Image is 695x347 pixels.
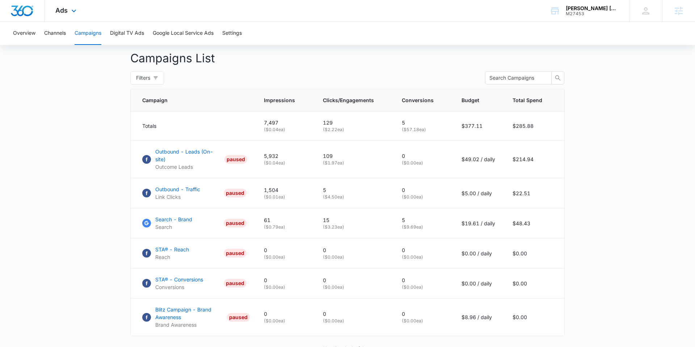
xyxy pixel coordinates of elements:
p: Reach [155,253,189,261]
div: PAUSED [224,155,247,164]
p: ( $2.22 ea) [323,126,384,133]
p: ( $3.23 ea) [323,224,384,230]
div: Totals [142,122,247,130]
a: FacebookOutbound - TrafficLink ClicksPAUSED [142,185,247,201]
span: search [552,75,564,81]
button: search [551,71,564,84]
button: Settings [222,22,242,45]
span: Conversions [402,96,434,104]
span: Ads [55,7,68,14]
p: ( $0.00 ea) [264,254,306,260]
p: 1,504 [264,186,306,194]
a: FacebookOutbound - Leads (On-site)Outcome LeadsPAUSED [142,148,247,171]
p: 0 [323,276,384,284]
p: $19.61 / daily [462,220,495,227]
p: ( $0.00 ea) [264,318,306,324]
span: Campaign [142,96,236,104]
a: FacebookSTA® - ReachReachPAUSED [142,246,247,261]
p: $49.02 / daily [462,155,495,163]
p: ( $0.00 ea) [402,254,444,260]
p: $0.00 / daily [462,250,495,257]
p: 129 [323,119,384,126]
p: $377.11 [462,122,495,130]
p: 0 [402,310,444,318]
p: STA® - Reach [155,246,189,253]
p: Link Clicks [155,193,200,201]
p: ( $0.01 ea) [264,194,306,200]
p: $0.00 / daily [462,280,495,287]
p: ( $0.04 ea) [264,160,306,166]
div: PAUSED [224,189,247,197]
p: Outcome Leads [155,163,222,171]
p: Outbound - Traffic [155,185,200,193]
span: Clicks/Engagements [323,96,374,104]
img: Google Ads [142,219,151,227]
p: 5 [402,119,444,126]
span: Total Spend [513,96,542,104]
p: 0 [402,186,444,194]
img: Facebook [142,313,151,322]
button: Google Local Service Ads [153,22,214,45]
p: 0 [323,246,384,254]
p: 0 [264,276,306,284]
div: PAUSED [227,313,250,322]
p: ( $0.00 ea) [323,254,384,260]
div: PAUSED [224,249,247,258]
a: FacebookSTA® - ConversionsConversionsPAUSED [142,276,247,291]
p: Conversions [155,283,203,291]
td: $0.00 [504,238,564,268]
p: 5 [402,216,444,224]
td: $214.94 [504,141,564,178]
p: 0 [264,310,306,318]
p: ( $9.69 ea) [402,224,444,230]
p: 0 [264,246,306,254]
span: Filters [136,74,150,82]
img: Facebook [142,249,151,258]
button: Channels [44,22,66,45]
button: Digital TV Ads [110,22,144,45]
div: PAUSED [224,219,247,227]
p: 61 [264,216,306,224]
p: ( $0.00 ea) [323,318,384,324]
span: Budget [462,96,485,104]
p: $5.00 / daily [462,189,495,197]
p: ( $0.00 ea) [402,160,444,166]
td: $0.00 [504,298,564,336]
p: $8.96 / daily [462,313,495,321]
img: Facebook [142,155,151,164]
p: ( $4.50 ea) [323,194,384,200]
p: ( $0.79 ea) [264,224,306,230]
td: $0.00 [504,268,564,298]
td: $285.88 [504,112,564,141]
p: ( $0.00 ea) [402,318,444,324]
img: Facebook [142,279,151,288]
span: Impressions [264,96,295,104]
p: ( $0.00 ea) [323,284,384,290]
p: STA® - Conversions [155,276,203,283]
p: ( $0.00 ea) [402,194,444,200]
div: PAUSED [224,279,247,288]
div: account name [566,5,619,11]
p: ( $1.97 ea) [323,160,384,166]
button: Overview [13,22,35,45]
p: ( $0.00 ea) [402,284,444,290]
p: ( $0.00 ea) [264,284,306,290]
p: Search [155,223,192,231]
p: 0 [323,310,384,318]
div: account id [566,11,619,16]
a: FacebookBlitz Campaign - Brand AwarenessBrand AwarenessPAUSED [142,306,247,329]
p: 0 [402,246,444,254]
button: Filters [130,71,164,84]
p: 5,932 [264,152,306,160]
p: Outbound - Leads (On-site) [155,148,222,163]
p: ( $57.18 ea) [402,126,444,133]
button: Campaigns [75,22,101,45]
p: 109 [323,152,384,160]
img: Facebook [142,189,151,197]
td: $48.43 [504,208,564,238]
p: 0 [402,152,444,160]
input: Search Campaigns [489,74,542,82]
td: $22.51 [504,178,564,208]
p: ( $0.04 ea) [264,126,306,133]
p: 5 [323,186,384,194]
